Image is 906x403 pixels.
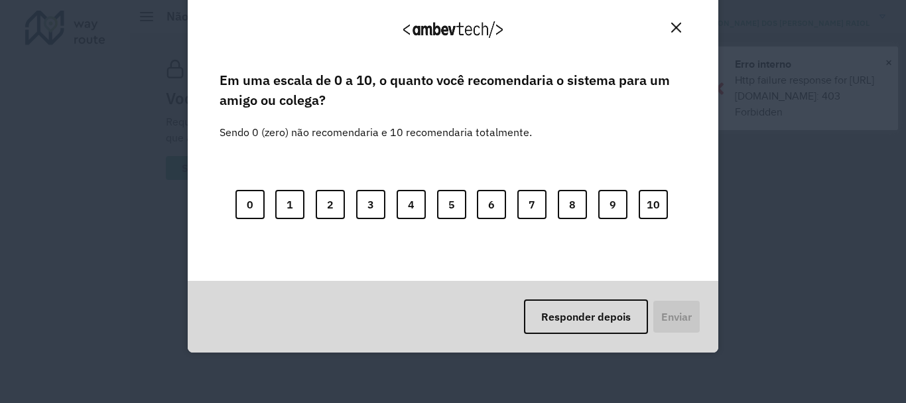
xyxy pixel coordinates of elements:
label: Em uma escala de 0 a 10, o quanto você recomendaria o sistema para um amigo ou colega? [220,70,686,111]
button: 7 [517,190,547,219]
label: Sendo 0 (zero) não recomendaria e 10 recomendaria totalmente. [220,108,532,140]
button: 2 [316,190,345,219]
button: 8 [558,190,587,219]
img: Close [671,23,681,33]
button: 1 [275,190,304,219]
button: Responder depois [524,299,648,334]
button: 5 [437,190,466,219]
button: 4 [397,190,426,219]
button: 3 [356,190,385,219]
img: Logo Ambevtech [403,21,503,38]
button: 10 [639,190,668,219]
button: 9 [598,190,627,219]
button: Close [666,17,686,38]
button: 6 [477,190,506,219]
button: 0 [235,190,265,219]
